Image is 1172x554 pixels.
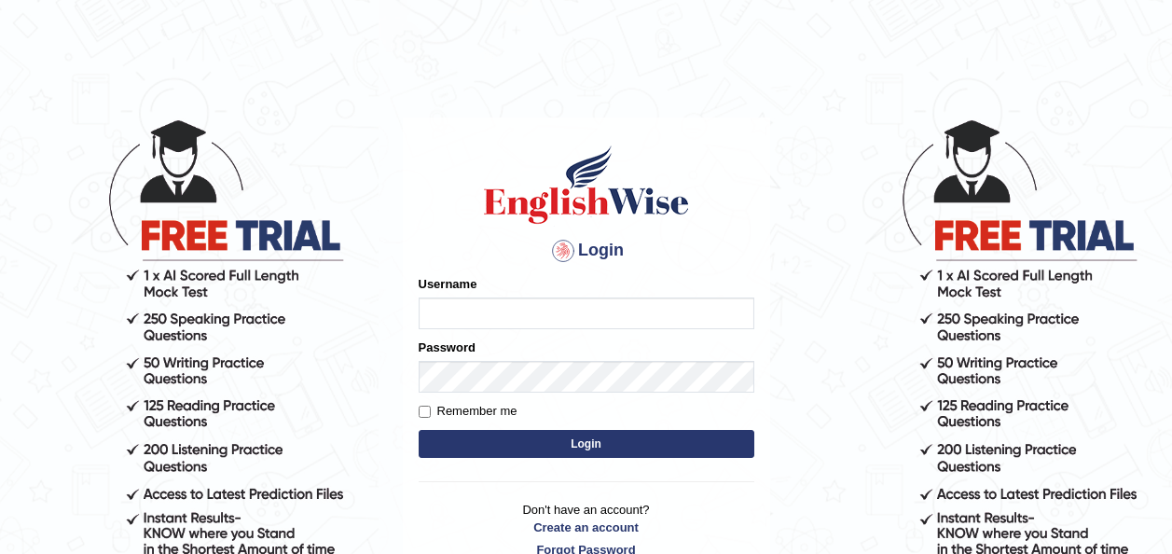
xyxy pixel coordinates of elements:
a: Create an account [419,519,754,536]
h4: Login [419,236,754,266]
label: Password [419,339,476,356]
button: Login [419,430,754,458]
input: Remember me [419,406,431,418]
label: Remember me [419,402,517,421]
label: Username [419,275,477,293]
img: Logo of English Wise sign in for intelligent practice with AI [480,143,693,227]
